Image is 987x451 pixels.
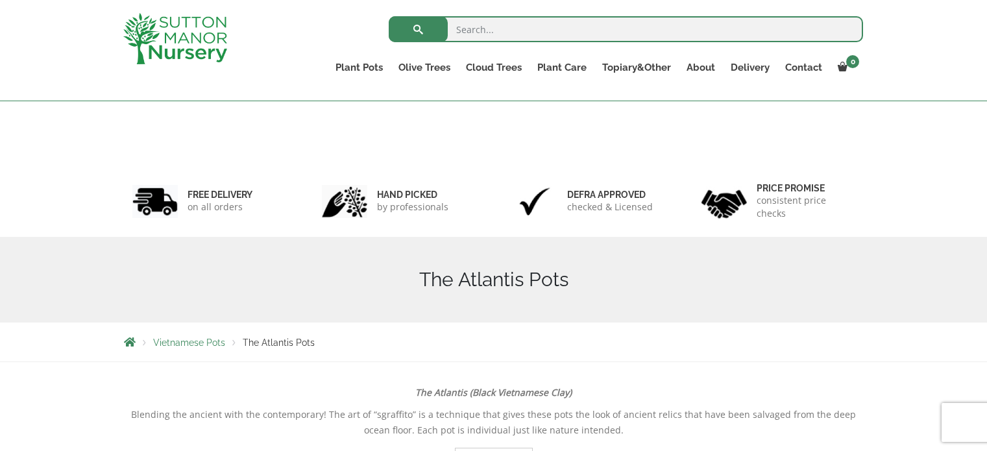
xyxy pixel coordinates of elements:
nav: Breadcrumbs [124,337,864,347]
a: Contact [777,58,830,77]
a: Olive Trees [391,58,458,77]
p: checked & Licensed [567,201,653,213]
span: 0 [846,55,859,68]
input: Search... [389,16,863,42]
a: Delivery [723,58,777,77]
img: 4.jpg [701,182,747,221]
h6: Defra approved [567,189,653,201]
p: by professionals [377,201,448,213]
strong: The Atlantis (Black Vietnamese Clay) [415,386,572,398]
h1: The Atlantis Pots [124,268,864,291]
p: Blending the ancient with the contemporary! The art of “sgraffito” is a technique that gives thes... [124,407,864,438]
a: Plant Care [530,58,594,77]
img: 1.jpg [132,185,178,218]
a: Plant Pots [328,58,391,77]
a: About [679,58,723,77]
a: Vietnamese Pots [153,337,225,348]
span: The Atlantis Pots [243,337,315,348]
p: on all orders [188,201,252,213]
img: 2.jpg [322,185,367,218]
h6: hand picked [377,189,448,201]
a: Topiary&Other [594,58,679,77]
a: Cloud Trees [458,58,530,77]
a: 0 [830,58,863,77]
h6: Price promise [757,182,855,194]
h6: FREE DELIVERY [188,189,252,201]
img: logo [123,13,227,64]
img: 3.jpg [512,185,557,218]
p: consistent price checks [757,194,855,220]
